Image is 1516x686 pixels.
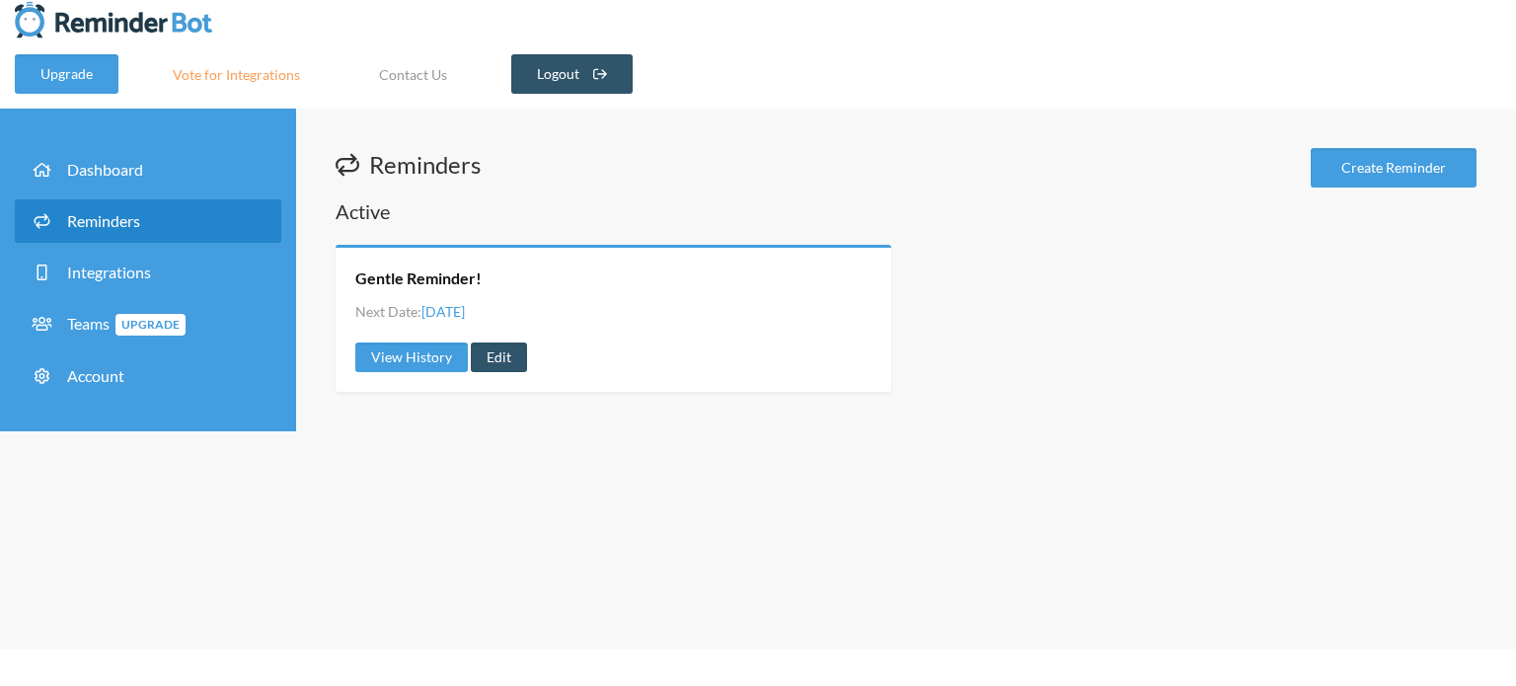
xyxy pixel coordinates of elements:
h2: Active [336,197,1477,225]
span: Account [67,366,124,385]
a: Integrations [15,251,281,294]
a: Account [15,354,281,398]
h1: Reminders [336,148,481,182]
a: Logout [511,54,633,94]
span: [DATE] [421,303,465,320]
a: Contact Us [354,54,472,94]
a: TeamsUpgrade [15,302,281,346]
a: Create Reminder [1311,148,1477,188]
span: Upgrade [115,314,186,336]
a: Vote for Integrations [148,54,325,94]
a: Reminders [15,199,281,243]
span: Integrations [67,263,151,281]
a: Upgrade [15,54,118,94]
span: Teams [67,314,186,333]
a: Gentle Reminder! [355,267,482,289]
li: Next Date: [355,301,465,322]
a: View History [355,343,468,372]
a: Dashboard [15,148,281,191]
span: Dashboard [67,160,143,179]
span: Reminders [67,211,140,230]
